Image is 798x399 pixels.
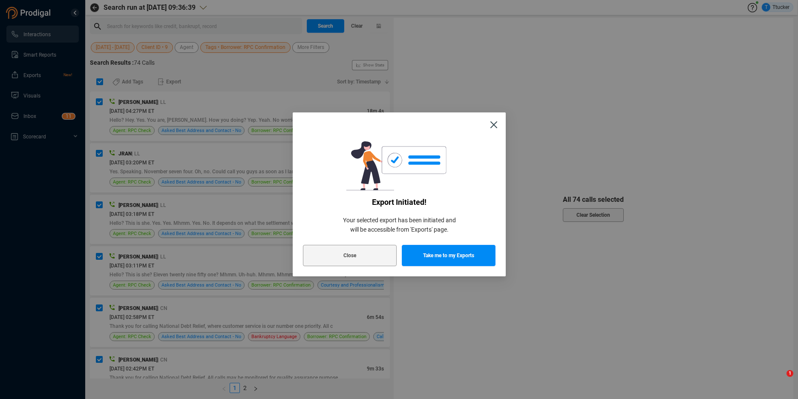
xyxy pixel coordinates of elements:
span: will be accessible from 'Exports' page. [303,225,496,234]
button: Close [482,112,506,136]
span: 1 [786,370,793,377]
span: Take me to my Exports [423,245,474,266]
button: Take me to my Exports [402,245,496,266]
span: Your selected export has been initiated and [303,215,496,225]
span: Export initiated! [303,198,496,207]
button: Close [303,245,397,266]
span: Close [343,245,356,266]
iframe: Intercom live chat [769,370,789,390]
